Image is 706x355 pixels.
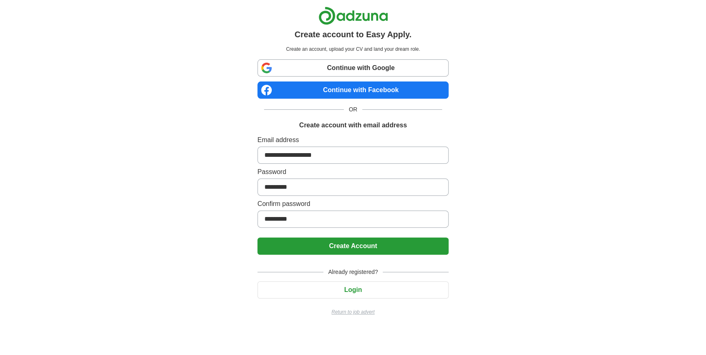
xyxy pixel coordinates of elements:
label: Confirm password [257,199,449,209]
button: Create Account [257,237,449,255]
h1: Create account with email address [299,120,407,130]
a: Login [257,286,449,293]
a: Continue with Facebook [257,81,449,99]
label: Email address [257,135,449,145]
button: Login [257,281,449,298]
img: Adzuna logo [318,7,388,25]
p: Create an account, upload your CV and land your dream role. [259,45,447,53]
a: Continue with Google [257,59,449,77]
span: OR [344,105,362,114]
a: Return to job advert [257,308,449,316]
label: Password [257,167,449,177]
h1: Create account to Easy Apply. [295,28,412,41]
span: Already registered? [323,268,383,276]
